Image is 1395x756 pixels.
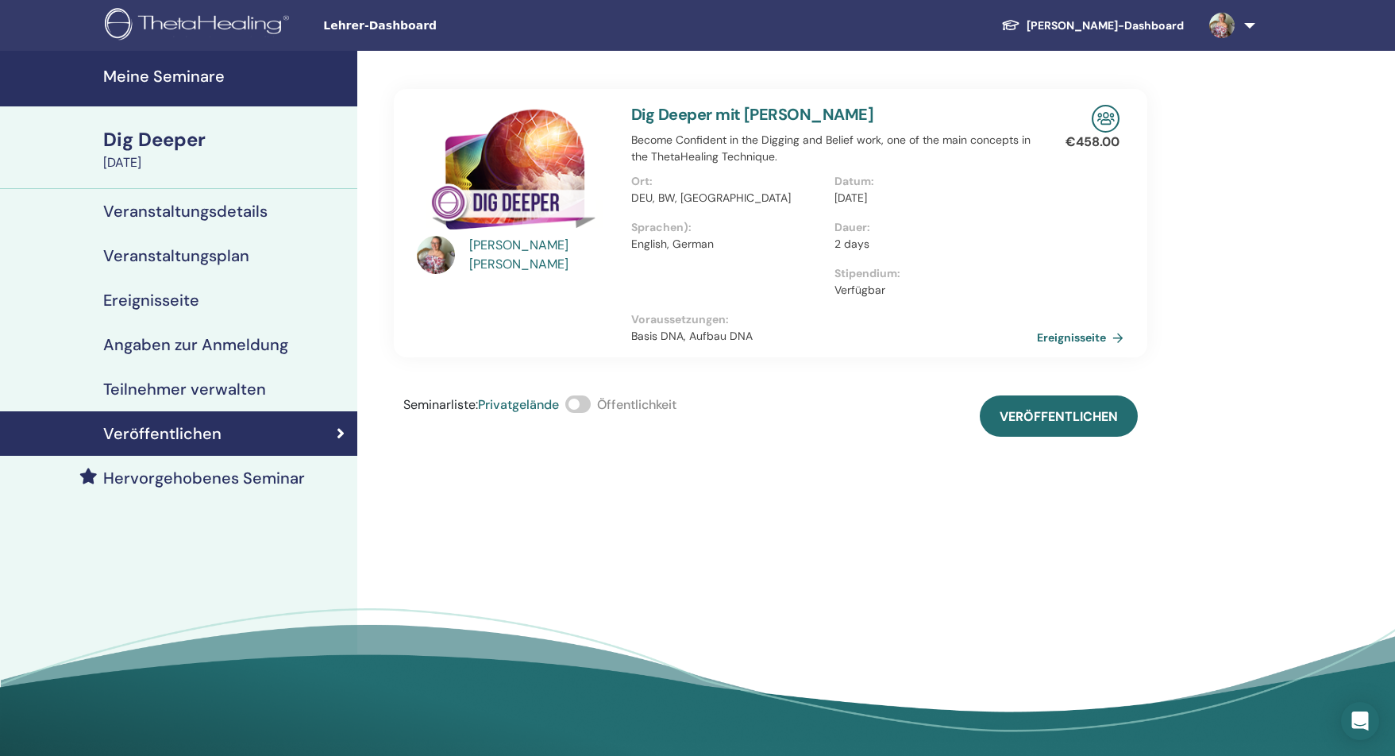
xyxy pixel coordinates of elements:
[469,236,616,274] a: [PERSON_NAME] [PERSON_NAME]
[631,132,1037,165] p: Become Confident in the Digging and Belief work, one of the main concepts in the ThetaHealing Tec...
[597,396,676,413] span: Öffentlichkeit
[834,190,1028,206] p: [DATE]
[103,380,266,399] h4: Teilnehmer verwalten
[1000,408,1118,425] span: Veröffentlichen
[103,424,222,443] h4: Veröffentlichen
[94,126,357,172] a: Dig Deeper[DATE]
[323,17,561,34] span: Lehrer-Dashboard
[103,153,348,172] div: [DATE]
[478,396,559,413] span: Privatgelände
[417,105,612,241] img: Dig Deeper
[1037,326,1130,349] a: Ereignisseite
[1209,13,1235,38] img: default.jpg
[834,282,1028,299] p: Verfügbar
[631,219,825,236] p: Sprachen) :
[631,328,1037,345] p: Basis DNA, Aufbau DNA
[1066,133,1119,152] p: € 458.00
[834,265,1028,282] p: Stipendium :
[103,246,249,265] h4: Veranstaltungsplan
[631,104,873,125] a: Dig Deeper mit [PERSON_NAME]
[417,236,455,274] img: default.jpg
[834,219,1028,236] p: Dauer :
[980,395,1138,437] button: Veröffentlichen
[103,335,288,354] h4: Angaben zur Anmeldung
[105,8,295,44] img: logo.png
[403,396,478,413] span: Seminarliste :
[631,311,1037,328] p: Voraussetzungen :
[1341,702,1379,740] div: Open Intercom Messenger
[631,173,825,190] p: Ort :
[988,11,1197,40] a: [PERSON_NAME]-Dashboard
[834,236,1028,253] p: 2 days
[103,126,348,153] div: Dig Deeper
[103,469,305,488] h4: Hervorgehobenes Seminar
[1001,18,1020,32] img: graduation-cap-white.svg
[103,291,199,310] h4: Ereignisseite
[834,173,1028,190] p: Datum :
[631,190,825,206] p: DEU, BW, [GEOGRAPHIC_DATA]
[631,236,825,253] p: English, German
[103,67,348,86] h4: Meine Seminare
[103,202,268,221] h4: Veranstaltungsdetails
[1092,105,1119,133] img: In-Person Seminar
